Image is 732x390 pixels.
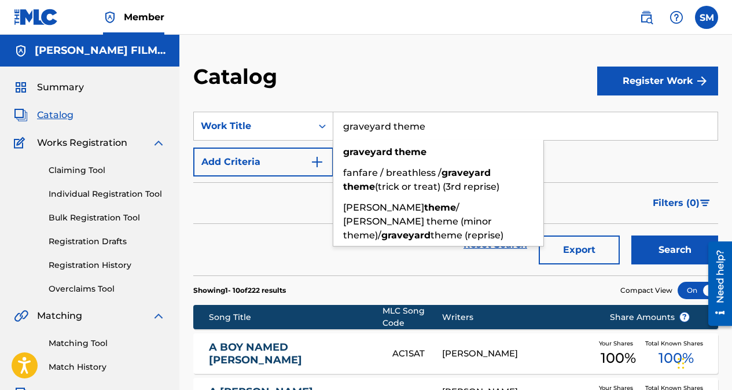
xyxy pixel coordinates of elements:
[392,347,442,360] div: AC1SAT
[442,167,491,178] strong: graveyard
[14,108,28,122] img: Catalog
[653,196,700,210] span: Filters ( 0 )
[639,10,653,24] img: search
[152,136,165,150] img: expand
[49,337,165,349] a: Matching Tool
[209,341,377,367] a: A BOY NAMED [PERSON_NAME]
[193,285,286,296] p: Showing 1 - 10 of 222 results
[49,361,165,373] a: Match History
[343,181,375,192] strong: theme
[37,309,82,323] span: Matching
[37,80,84,94] span: Summary
[382,305,442,329] div: MLC Song Code
[665,6,688,29] div: Help
[14,80,28,94] img: Summary
[395,146,426,157] strong: theme
[695,6,718,29] div: User Menu
[601,348,636,369] span: 100 %
[431,230,503,241] span: theme (reprise)
[343,202,492,241] span: / [PERSON_NAME] theme (minor theme)/
[14,136,29,150] img: Works Registration
[152,309,165,323] img: expand
[201,119,305,133] div: Work Title
[37,136,127,150] span: Works Registration
[49,259,165,271] a: Registration History
[343,167,442,178] span: fanfare / breathless /
[14,80,84,94] a: SummarySummary
[49,236,165,248] a: Registration Drafts
[674,334,732,390] iframe: Chat Widget
[49,212,165,224] a: Bulk Registration Tool
[193,148,333,176] button: Add Criteria
[599,339,638,348] span: Your Shares
[700,200,710,207] img: filter
[597,67,718,95] button: Register Work
[14,44,28,58] img: Accounts
[343,202,424,213] span: [PERSON_NAME]
[678,346,685,381] div: Drag
[14,309,28,323] img: Matching
[193,64,283,90] h2: Catalog
[670,10,683,24] img: help
[645,339,708,348] span: Total Known Shares
[424,202,456,213] strong: theme
[442,347,592,360] div: [PERSON_NAME]
[343,146,392,157] strong: graveyard
[193,112,718,275] form: Search Form
[700,237,732,330] iframe: Resource Center
[49,283,165,295] a: Overclaims Tool
[310,155,324,169] img: 9d2ae6d4665cec9f34b9.svg
[635,6,658,29] a: Public Search
[14,108,73,122] a: CatalogCatalog
[49,188,165,200] a: Individual Registration Tool
[49,164,165,176] a: Claiming Tool
[695,74,709,88] img: f7272a7cc735f4ea7f67.svg
[539,236,620,264] button: Export
[646,189,718,218] button: Filters (0)
[631,236,718,264] button: Search
[124,10,164,24] span: Member
[375,181,499,192] span: (trick or treat) (3rd reprise)
[381,230,431,241] strong: graveyard
[14,9,58,25] img: MLC Logo
[37,108,73,122] span: Catalog
[659,348,694,369] span: 100 %
[35,44,165,57] h5: LEE MENDELSON FILM PROD INC
[680,312,689,322] span: ?
[442,311,592,323] div: Writers
[103,10,117,24] img: Top Rightsholder
[620,285,672,296] span: Compact View
[610,311,690,323] span: Share Amounts
[209,311,382,323] div: Song Title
